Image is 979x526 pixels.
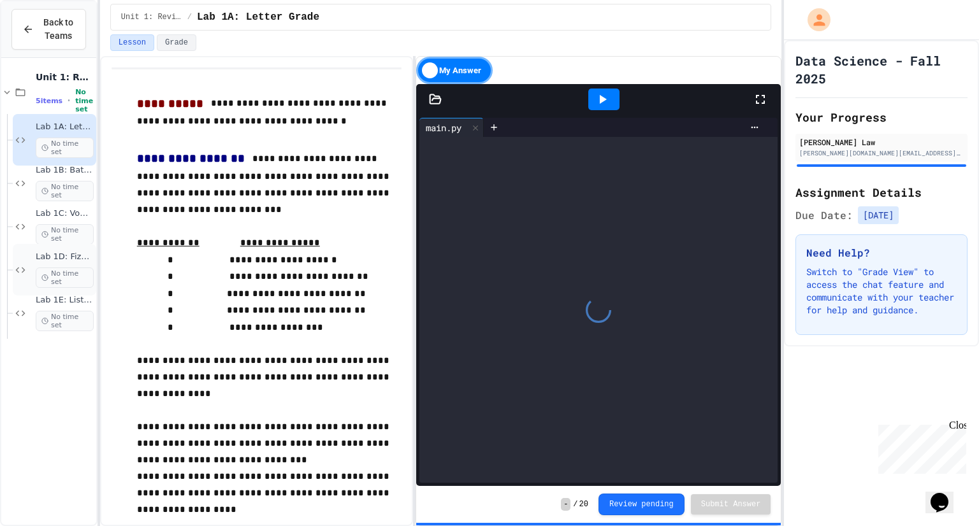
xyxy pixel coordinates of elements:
[11,9,86,50] button: Back to Teams
[806,266,957,316] p: Switch to "Grade View" to access the chat feature and communicate with your teacher for help and ...
[36,252,94,262] span: Lab 1D: FizzBuzz
[795,108,968,126] h2: Your Progress
[36,165,94,176] span: Lab 1B: Batter Up!
[187,12,192,22] span: /
[75,88,94,113] span: No time set
[36,295,94,306] span: Lab 1E: List Basics
[561,498,570,511] span: -
[110,34,154,51] button: Lesson
[598,494,685,515] button: Review pending
[799,148,964,158] div: [PERSON_NAME][DOMAIN_NAME][EMAIL_ADDRESS][DOMAIN_NAME]
[795,52,968,87] h1: Data Science - Fall 2025
[36,181,94,201] span: No time set
[419,118,484,137] div: main.py
[41,16,75,43] span: Back to Teams
[157,34,196,51] button: Grade
[579,499,588,509] span: 20
[36,267,94,288] span: No time set
[701,499,761,509] span: Submit Answer
[36,97,62,105] span: 5 items
[691,494,771,515] button: Submit Answer
[36,311,94,331] span: No time set
[858,206,899,224] span: [DATE]
[68,96,70,106] span: •
[925,475,966,513] iframe: chat widget
[806,245,957,260] h3: Need Help?
[795,183,968,201] h2: Assignment Details
[197,10,319,25] span: Lab 1A: Letter Grade
[794,5,834,34] div: My Account
[5,5,88,81] div: Chat with us now!Close
[573,499,577,509] span: /
[36,122,94,132] span: Lab 1A: Letter Grade
[873,420,966,474] iframe: chat widget
[36,138,94,158] span: No time set
[121,12,182,22] span: Unit 1: Review
[36,71,94,83] span: Unit 1: Review
[799,136,964,148] div: [PERSON_NAME] Law
[419,121,468,134] div: main.py
[36,208,94,219] span: Lab 1C: Vowel Count
[795,208,853,223] span: Due Date:
[36,224,94,245] span: No time set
